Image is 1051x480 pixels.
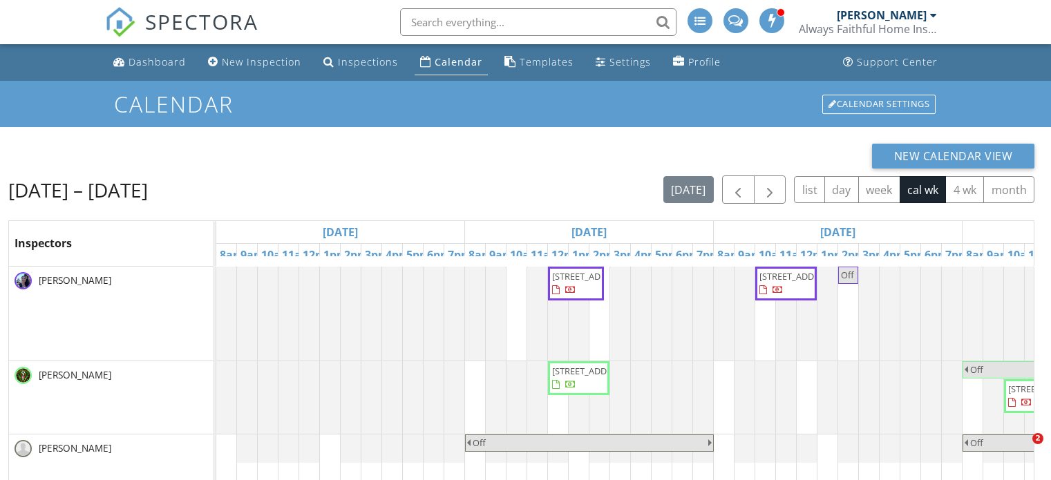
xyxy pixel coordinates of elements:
a: 9am [486,244,517,266]
a: 3pm [361,244,392,266]
img: train_and_i.jpg [15,272,32,289]
a: 3pm [859,244,890,266]
span: 2 [1032,433,1043,444]
div: New Inspection [222,55,301,68]
a: 10am [1004,244,1041,266]
button: 4 wk [945,176,984,203]
a: 5pm [403,244,434,266]
a: 9am [735,244,766,266]
a: 7pm [693,244,724,266]
span: Off [970,363,983,376]
div: Calendar Settings [822,95,936,114]
span: [PERSON_NAME] [36,441,114,455]
div: Inspections [338,55,398,68]
a: 11am [776,244,813,266]
input: Search everything... [400,8,676,36]
span: [PERSON_NAME] [36,273,114,287]
a: 7pm [444,244,475,266]
div: [PERSON_NAME] [837,8,927,22]
a: 7pm [942,244,973,266]
span: Off [841,269,854,281]
button: week [858,176,900,203]
a: 6pm [672,244,703,266]
a: SPECTORA [105,19,258,48]
a: New Inspection [202,50,307,75]
div: Calendar [435,55,482,68]
a: 5pm [900,244,931,266]
button: [DATE] [663,176,714,203]
a: 11am [278,244,316,266]
span: [STREET_ADDRESS] [759,270,837,282]
a: 6pm [424,244,455,266]
a: Company Profile [667,50,726,75]
a: 5pm [652,244,683,266]
a: 8am [216,244,247,266]
div: Always Faithful Home Inspection [799,22,937,36]
button: New Calendar View [872,144,1035,169]
a: Go to September 29, 2025 [568,221,610,243]
button: Next [754,175,786,204]
a: Inspections [318,50,404,75]
a: 2pm [341,244,372,266]
div: Templates [520,55,574,68]
a: 8am [963,244,994,266]
a: 2pm [589,244,621,266]
span: Inspectors [15,236,72,251]
span: Off [970,436,983,449]
a: 9am [983,244,1014,266]
a: Calendar Settings [821,93,937,115]
a: 3pm [610,244,641,266]
a: Settings [590,50,656,75]
iframe: Intercom live chat [1004,433,1037,466]
a: 10am [506,244,544,266]
a: Go to September 30, 2025 [817,221,859,243]
div: Dashboard [129,55,186,68]
h1: Calendar [114,92,937,116]
div: Support Center [857,55,938,68]
a: 4pm [382,244,413,266]
img: images.jpg [15,367,32,384]
a: Dashboard [108,50,191,75]
a: 9am [237,244,268,266]
a: 12pm [299,244,337,266]
span: [STREET_ADDRESS] [552,365,629,377]
a: 12pm [548,244,585,266]
button: month [983,176,1034,203]
a: Templates [499,50,579,75]
button: cal wk [900,176,947,203]
a: 11am [527,244,565,266]
img: The Best Home Inspection Software - Spectora [105,7,135,37]
button: list [794,176,825,203]
a: 8am [465,244,496,266]
a: 1pm [569,244,600,266]
a: Go to September 28, 2025 [319,221,361,243]
a: Calendar [415,50,488,75]
a: 6pm [921,244,952,266]
span: Off [473,436,486,449]
span: SPECTORA [145,7,258,36]
a: 10am [258,244,295,266]
a: 8am [714,244,745,266]
a: 12pm [797,244,834,266]
img: default-user-f0147aede5fd5fa78ca7ade42f37bd4542148d508eef1c3d3ea960f66861d68b.jpg [15,440,32,457]
a: 10am [755,244,793,266]
a: 4pm [631,244,662,266]
div: Settings [609,55,651,68]
button: Previous [722,175,755,204]
button: day [824,176,859,203]
a: 2pm [838,244,869,266]
a: 1pm [817,244,849,266]
a: 1pm [320,244,351,266]
a: Support Center [837,50,943,75]
span: [STREET_ADDRESS] [552,270,629,282]
div: Profile [688,55,721,68]
h2: [DATE] – [DATE] [8,176,148,204]
a: 4pm [880,244,911,266]
span: [PERSON_NAME] [36,368,114,382]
